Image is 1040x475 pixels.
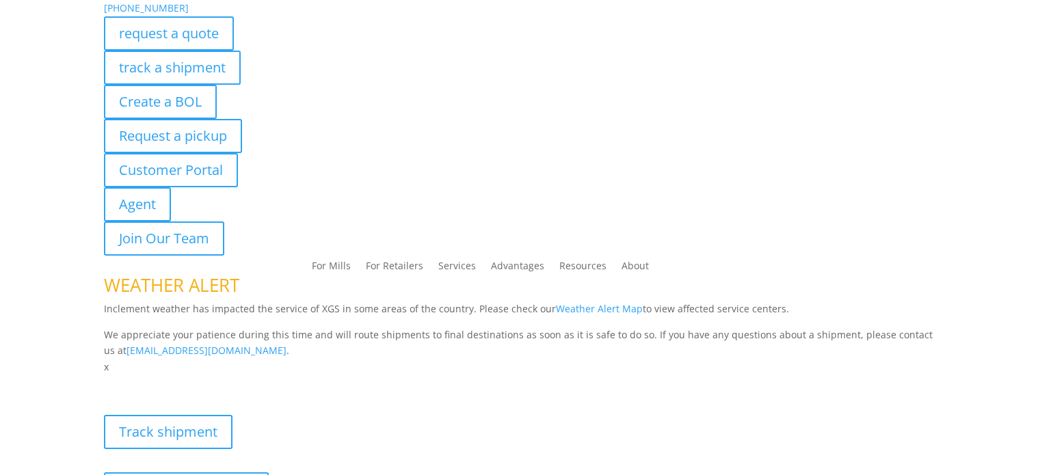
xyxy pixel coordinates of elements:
b: Visibility, transparency, and control for your entire supply chain. [104,377,409,390]
p: Inclement weather has impacted the service of XGS in some areas of the country. Please check our ... [104,301,936,327]
a: For Mills [312,261,351,276]
a: About [622,261,649,276]
a: track a shipment [104,51,241,85]
p: x [104,359,936,375]
a: Create a BOL [104,85,217,119]
a: Services [438,261,476,276]
a: [PHONE_NUMBER] [104,1,189,14]
a: Agent [104,187,171,221]
a: Weather Alert Map [556,302,643,315]
a: request a quote [104,16,234,51]
a: Request a pickup [104,119,242,153]
a: [EMAIL_ADDRESS][DOMAIN_NAME] [126,344,286,357]
p: We appreciate your patience during this time and will route shipments to final destinations as so... [104,327,936,359]
a: Customer Portal [104,153,238,187]
a: For Retailers [366,261,423,276]
span: WEATHER ALERT [104,273,239,297]
a: Join Our Team [104,221,224,256]
a: Track shipment [104,415,232,449]
a: Advantages [491,261,544,276]
a: Resources [559,261,606,276]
